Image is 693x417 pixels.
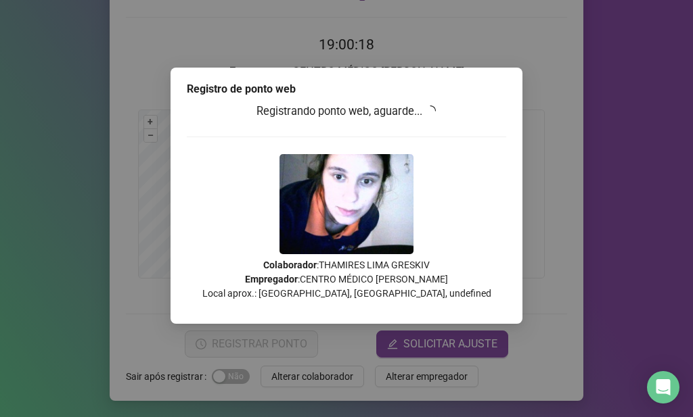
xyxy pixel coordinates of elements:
[187,81,506,97] div: Registro de ponto web
[425,105,436,116] span: loading
[647,371,679,403] div: Open Intercom Messenger
[187,103,506,120] h3: Registrando ponto web, aguarde...
[263,260,317,270] strong: Colaborador
[245,274,298,285] strong: Empregador
[280,154,413,254] img: 9k=
[187,258,506,301] p: : THAMIRES LIMA GRESKIV : CENTRO MÉDICO [PERSON_NAME] Local aprox.: [GEOGRAPHIC_DATA], [GEOGRAPHI...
